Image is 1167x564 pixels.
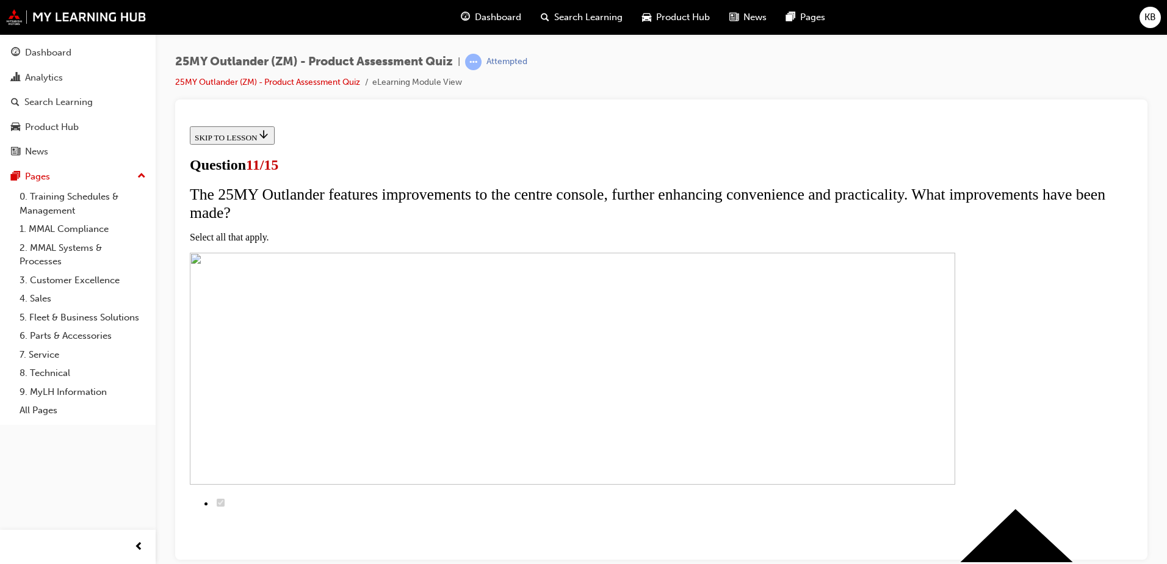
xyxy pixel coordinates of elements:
span: guage-icon [461,10,470,25]
a: 8. Technical [15,364,151,383]
span: guage-icon [11,48,20,59]
span: news-icon [729,10,739,25]
span: learningRecordVerb_ATTEMPT-icon [465,54,482,70]
a: 2. MMAL Systems & Processes [15,239,151,271]
span: news-icon [11,146,20,157]
a: news-iconNews [720,5,776,30]
a: Search Learning [5,91,151,114]
span: Pages [800,10,825,24]
a: 25MY Outlander (ZM) - Product Assessment Quiz [175,77,360,87]
a: 6. Parts & Accessories [15,327,151,345]
div: News [25,145,48,159]
a: Dashboard [5,42,151,64]
span: pages-icon [786,10,795,25]
a: guage-iconDashboard [451,5,531,30]
span: search-icon [541,10,549,25]
a: 5. Fleet & Business Solutions [15,308,151,327]
div: Analytics [25,71,63,85]
div: Attempted [486,56,527,68]
a: car-iconProduct Hub [632,5,720,30]
span: car-icon [11,122,20,133]
a: News [5,140,151,163]
span: chart-icon [11,73,20,84]
span: KB [1144,10,1156,24]
div: Dashboard [25,46,71,60]
a: 0. Training Schedules & Management [15,187,151,220]
span: SKIP TO LESSON [10,12,85,21]
div: Product Hub [25,120,79,134]
button: KB [1140,7,1161,28]
button: SKIP TO LESSON [5,5,90,23]
a: 4. Sales [15,289,151,308]
button: Pages [5,165,151,188]
span: Product Hub [656,10,710,24]
a: Product Hub [5,116,151,139]
div: Search Learning [24,95,93,109]
span: Dashboard [475,10,521,24]
span: search-icon [11,97,20,108]
a: 7. Service [15,345,151,364]
a: 9. MyLH Information [15,383,151,402]
a: pages-iconPages [776,5,835,30]
a: search-iconSearch Learning [531,5,632,30]
span: up-icon [137,168,146,184]
span: pages-icon [11,172,20,183]
span: prev-icon [134,540,143,555]
span: Search Learning [554,10,623,24]
li: eLearning Module View [372,76,462,90]
a: Analytics [5,67,151,89]
span: News [743,10,767,24]
div: Pages [25,170,50,184]
a: All Pages [15,401,151,420]
a: 1. MMAL Compliance [15,220,151,239]
a: 3. Customer Excellence [15,271,151,290]
span: car-icon [642,10,651,25]
span: | [458,55,460,69]
button: DashboardAnalyticsSearch LearningProduct HubNews [5,39,151,165]
img: mmal [6,9,146,25]
span: 25MY Outlander (ZM) - Product Assessment Quiz [175,55,453,69]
